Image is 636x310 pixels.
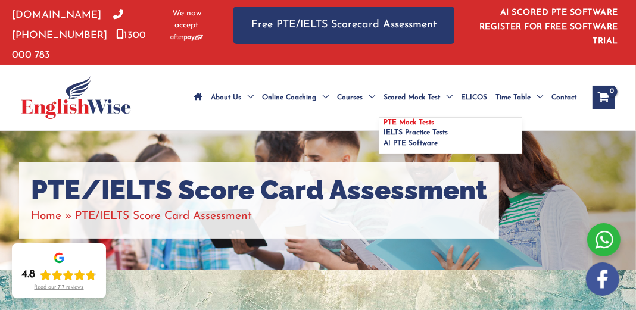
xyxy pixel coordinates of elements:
[31,206,487,226] nav: Breadcrumbs
[207,77,258,118] a: About UsMenu Toggle
[495,77,531,118] span: Time Table
[21,268,35,282] div: 4.8
[593,86,615,109] a: View Shopping Cart, empty
[379,77,457,118] a: Scored Mock TestMenu Toggle
[384,119,434,126] span: PTE Mock Tests
[21,268,96,282] div: Rating: 4.8 out of 5
[479,8,618,46] a: AI SCORED PTE SOFTWARE REGISTER FOR FREE SOFTWARE TRIAL
[379,128,522,138] a: IELTS Practice Tests
[35,284,84,291] div: Read our 717 reviews
[531,77,543,118] span: Menu Toggle
[379,139,522,154] a: AI PTE Software
[31,211,61,222] a: Home
[586,262,619,296] img: white-facebook.png
[21,76,131,119] img: cropped-ew-logo
[316,77,329,118] span: Menu Toggle
[333,77,379,118] a: CoursesMenu Toggle
[170,8,204,32] span: We now accept
[491,77,547,118] a: Time TableMenu Toggle
[31,174,487,206] h1: PTE/IELTS Score Card Assessment
[379,118,522,128] a: PTE Mock Tests
[384,140,438,147] span: AI PTE Software
[233,7,454,44] a: Free PTE/IELTS Scorecard Assessment
[547,77,581,118] a: Contact
[190,77,581,118] nav: Site Navigation: Main Menu
[461,77,487,118] span: ELICOS
[384,129,448,136] span: IELTS Practice Tests
[12,10,123,40] a: [PHONE_NUMBER]
[457,77,491,118] a: ELICOS
[551,77,576,118] span: Contact
[262,77,316,118] span: Online Coaching
[363,77,375,118] span: Menu Toggle
[12,30,146,60] a: 1300 000 783
[170,34,203,40] img: Afterpay-Logo
[440,77,453,118] span: Menu Toggle
[384,77,440,118] span: Scored Mock Test
[258,77,333,118] a: Online CoachingMenu Toggle
[75,211,252,222] span: PTE/IELTS Score Card Assessment
[337,77,363,118] span: Courses
[241,77,254,118] span: Menu Toggle
[211,77,241,118] span: About Us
